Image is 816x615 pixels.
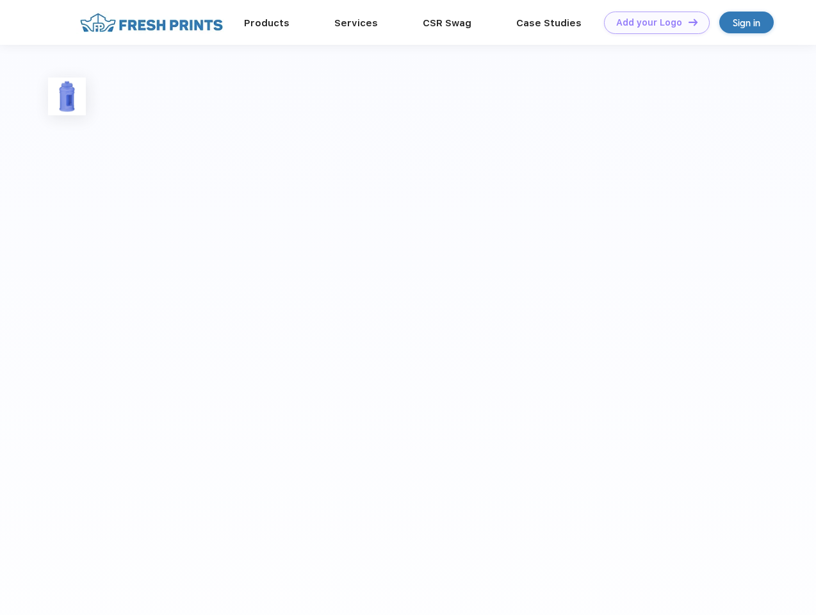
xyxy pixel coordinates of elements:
img: func=resize&h=100 [48,78,86,115]
div: Add your Logo [616,17,682,28]
a: Products [244,17,290,29]
img: fo%20logo%202.webp [76,12,227,34]
a: Sign in [719,12,774,33]
div: Sign in [733,15,760,30]
img: DT [689,19,698,26]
